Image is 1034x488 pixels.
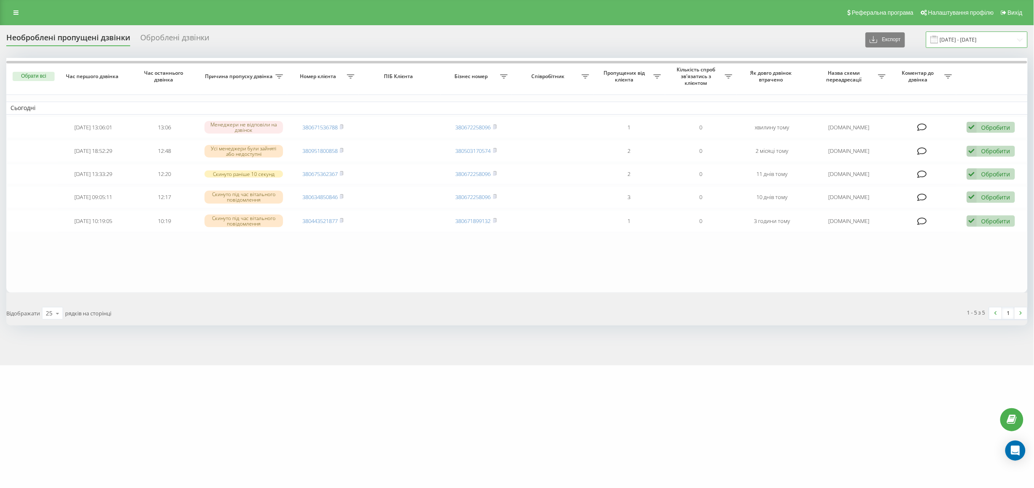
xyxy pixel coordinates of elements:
a: 380671899132 [456,217,491,225]
td: 2 [593,140,665,162]
td: 11 днів тому [737,164,808,184]
td: [DOMAIN_NAME] [808,140,890,162]
span: Як довго дзвінок втрачено [744,70,800,83]
td: 1 [593,210,665,232]
a: 380951800858 [302,147,338,155]
td: [DATE] 13:33:29 [58,164,129,184]
td: [DOMAIN_NAME] [808,116,890,139]
span: Відображати [6,310,40,317]
td: 0 [665,140,737,162]
td: 0 [665,186,737,208]
span: Час першого дзвінка [65,73,121,80]
td: 0 [665,210,737,232]
span: Назва схеми переадресації [812,70,878,83]
td: 10 днів тому [737,186,808,208]
td: [DATE] 18:52:29 [58,140,129,162]
button: Експорт [866,32,905,47]
td: [DOMAIN_NAME] [808,210,890,232]
div: Усі менеджери були зайняті або недоступні [205,145,283,157]
div: Менеджери не відповіли на дзвінок [205,121,283,134]
td: [DATE] 10:19:05 [58,210,129,232]
a: 380503170574 [456,147,491,155]
td: 12:48 [129,140,200,162]
td: [DOMAIN_NAME] [808,186,890,208]
td: 3 години тому [737,210,808,232]
td: хвилину тому [737,116,808,139]
td: 12:20 [129,164,200,184]
a: 380634850846 [302,193,338,201]
a: 380672258096 [456,193,491,201]
td: 2 місяці тому [737,140,808,162]
div: Обробити [982,147,1010,155]
td: 13:06 [129,116,200,139]
span: Номер клієнта [291,73,347,80]
div: Обробити [982,123,1010,131]
span: Пропущених від клієнта [598,70,653,83]
td: Сьогодні [6,102,1028,114]
td: 0 [665,116,737,139]
a: 380672258096 [456,123,491,131]
td: [DATE] 13:06:01 [58,116,129,139]
span: Коментар до дзвінка [894,70,945,83]
a: 380671536788 [302,123,338,131]
div: 25 [46,309,52,317]
span: Час останнього дзвінка [136,70,193,83]
span: Причина пропуску дзвінка [205,73,275,80]
td: 0 [665,164,737,184]
div: 1 - 5 з 5 [967,308,985,317]
span: Співробітник [516,73,582,80]
span: Налаштування профілю [928,9,994,16]
div: Open Intercom Messenger [1005,441,1026,461]
div: Скинуто під час вітального повідомлення [205,191,283,203]
td: 10:19 [129,210,200,232]
td: 1 [593,116,665,139]
a: 380675362367 [302,170,338,178]
td: 2 [593,164,665,184]
div: Скинуто під час вітального повідомлення [205,215,283,227]
div: Обробити [982,193,1010,201]
div: Обробити [982,170,1010,178]
button: Обрати всі [13,72,55,81]
a: 380672258096 [456,170,491,178]
a: 380443521877 [302,217,338,225]
a: 1 [1002,307,1015,319]
td: [DATE] 09:05:11 [58,186,129,208]
div: Оброблені дзвінки [140,33,209,46]
div: Скинуто раніше 10 секунд [205,171,283,178]
td: 12:17 [129,186,200,208]
span: рядків на сторінці [65,310,111,317]
div: Необроблені пропущені дзвінки [6,33,130,46]
span: Кількість спроб зв'язатись з клієнтом [669,66,725,86]
span: Вихід [1008,9,1023,16]
td: 3 [593,186,665,208]
span: Бізнес номер [445,73,500,80]
td: [DOMAIN_NAME] [808,164,890,184]
span: ПІБ Клієнта [367,73,433,80]
div: Обробити [982,217,1010,225]
span: Реферальна програма [852,9,914,16]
